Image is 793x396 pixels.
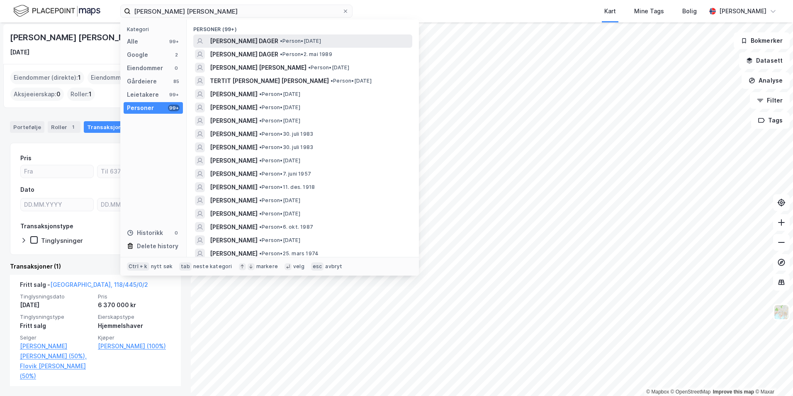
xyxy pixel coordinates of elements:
span: [PERSON_NAME] [210,156,258,166]
span: • [259,91,262,97]
span: Person • [DATE] [259,157,300,164]
span: Person • 30. juli 1983 [259,144,313,151]
span: [PERSON_NAME] [210,103,258,112]
span: Pris [98,293,171,300]
span: Person • 30. juli 1983 [259,131,313,137]
span: Kjøper [98,334,171,341]
span: Person • [DATE] [331,78,372,84]
span: [PERSON_NAME] [210,249,258,259]
span: • [259,157,262,164]
div: Pris [20,153,32,163]
div: Ctrl + k [127,262,149,271]
div: Hjemmelshaver [98,321,171,331]
div: Aksjeeierskap : [10,88,64,101]
input: Til 6370000 [97,165,170,178]
div: [DATE] [10,47,29,57]
div: markere [256,263,278,270]
span: • [331,78,333,84]
span: [PERSON_NAME] DAGER [210,49,278,59]
div: Fritt salg - [20,280,148,293]
span: [PERSON_NAME] [210,142,258,152]
button: Filter [750,92,790,109]
input: Søk på adresse, matrikkel, gårdeiere, leietakere eller personer [131,5,342,17]
div: Delete history [137,241,178,251]
div: Roller : [67,88,95,101]
div: 99+ [168,105,180,111]
span: Person • [DATE] [259,117,300,124]
div: Alle [127,37,138,46]
span: • [259,224,262,230]
span: Tinglysningsdato [20,293,93,300]
span: [PERSON_NAME] [210,182,258,192]
div: Google [127,50,148,60]
span: • [259,104,262,110]
span: [PERSON_NAME] [PERSON_NAME] [210,63,306,73]
span: [PERSON_NAME] [210,116,258,126]
span: • [259,144,262,150]
div: [PERSON_NAME] [PERSON_NAME] [10,31,147,44]
button: Bokmerker [734,32,790,49]
div: Kategori [127,26,183,32]
div: Dato [20,185,34,195]
div: Kontrollprogram for chat [752,356,793,396]
span: [PERSON_NAME] [210,169,258,179]
span: Person • 6. okt. 1987 [259,224,313,230]
span: Person • [DATE] [259,197,300,204]
span: Person • 25. mars 1974 [259,250,319,257]
div: 99+ [168,38,180,45]
div: Transaksjonstype [20,221,73,231]
button: Tags [751,112,790,129]
img: Z [774,304,789,320]
input: DD.MM.YYYY [97,198,170,211]
span: [PERSON_NAME] [210,222,258,232]
span: 1 [78,73,81,83]
span: Eierskapstype [98,313,171,320]
div: esc [311,262,324,271]
div: tab [179,262,192,271]
div: Transaksjoner [84,121,141,133]
div: velg [293,263,304,270]
span: Person • [DATE] [259,237,300,244]
a: Flovik [PERSON_NAME] (50%) [20,361,93,381]
img: logo.f888ab2527a4732fd821a326f86c7f29.svg [13,4,100,18]
span: Tinglysningstype [20,313,93,320]
span: Person • 11. des. 1918 [259,184,315,191]
span: • [280,38,282,44]
div: neste kategori [193,263,232,270]
a: [GEOGRAPHIC_DATA], 118/445/0/2 [50,281,148,288]
div: Mine Tags [634,6,664,16]
span: Person • [DATE] [259,210,300,217]
span: [PERSON_NAME] [210,235,258,245]
span: [PERSON_NAME] [210,196,258,205]
div: Fritt salg [20,321,93,331]
div: Tinglysninger [41,237,83,244]
span: • [280,51,282,57]
span: Selger [20,334,93,341]
span: • [259,184,262,190]
span: [PERSON_NAME] [210,209,258,219]
div: 85 [173,78,180,85]
span: Person • [DATE] [280,38,321,44]
span: • [259,131,262,137]
div: Portefølje [10,121,44,133]
div: Eiendommer [127,63,163,73]
a: Mapbox [646,389,669,395]
div: Leietakere [127,90,159,100]
span: • [259,171,262,177]
span: 0 [56,89,61,99]
span: Person • 2. mai 1989 [280,51,332,58]
div: 99+ [168,91,180,98]
div: Roller [48,121,80,133]
div: 0 [173,230,180,236]
input: Fra [21,165,93,178]
span: [PERSON_NAME] DAGER [210,36,278,46]
div: Transaksjoner (1) [10,262,181,271]
span: [PERSON_NAME] [210,129,258,139]
div: Kart [604,6,616,16]
button: Analyse [742,72,790,89]
a: [PERSON_NAME] [PERSON_NAME] (50%), [20,341,93,361]
span: • [259,197,262,203]
div: 1 [69,123,77,131]
span: Person • 7. juni 1957 [259,171,311,177]
span: • [308,64,311,71]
